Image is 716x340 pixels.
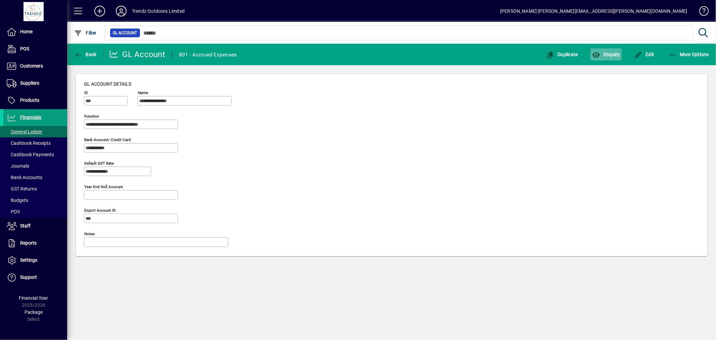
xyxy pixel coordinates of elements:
a: Bank Accounts [3,172,67,183]
mat-label: Notes [84,231,95,236]
a: Knowledge Base [694,1,708,23]
span: Cashbook Receipts [7,140,51,146]
a: Cashbook Receipts [3,137,67,149]
a: POS [3,206,67,217]
mat-label: Name [138,90,148,95]
mat-label: Year end roll account [84,184,123,189]
div: 801 - Accrued Expenses [179,49,237,60]
span: GST Returns [7,186,37,192]
a: Journals [3,160,67,172]
span: Suppliers [20,80,39,86]
a: POS [3,41,67,57]
a: Suppliers [3,75,67,92]
a: Support [3,269,67,286]
span: Budgets [7,198,28,203]
button: Profile [110,5,132,17]
mat-label: Export account ID [84,208,116,213]
mat-label: Bank Account/ Credit card [84,137,131,142]
span: Financial Year [19,295,48,301]
a: Customers [3,58,67,75]
div: [PERSON_NAME] [PERSON_NAME][EMAIL_ADDRESS][PERSON_NAME][DOMAIN_NAME] [500,6,687,16]
span: General Ledger [7,129,42,134]
a: Settings [3,252,67,269]
span: Staff [20,223,31,228]
a: Budgets [3,195,67,206]
button: More Options [667,48,711,60]
a: Cashbook Payments [3,149,67,160]
span: Reports [20,240,37,246]
mat-label: Function [84,114,99,119]
span: Edit [634,52,654,57]
span: Products [20,97,39,103]
span: More Options [668,52,709,57]
span: GL account details [84,81,131,87]
span: Customers [20,63,43,69]
button: Back [73,48,98,60]
span: Duplicate [546,52,578,57]
span: POS [7,209,20,214]
span: Home [20,29,33,34]
a: Staff [3,218,67,235]
button: Edit [632,48,656,60]
mat-label: Default GST rate [84,161,114,166]
a: GST Returns [3,183,67,195]
a: Products [3,92,67,109]
span: GL Account [113,30,137,36]
span: Bank Accounts [7,175,42,180]
a: Reports [3,235,67,252]
app-page-header-button: Back [67,48,104,60]
span: Support [20,274,37,280]
span: Enquiry [592,52,620,57]
span: Package [25,309,43,315]
span: Financials [20,115,41,120]
span: Settings [20,257,37,263]
a: General Ledger [3,126,67,137]
a: Home [3,24,67,40]
button: Duplicate [544,48,580,60]
div: GL Account [109,49,165,60]
span: POS [20,46,29,51]
span: Cashbook Payments [7,152,54,157]
div: Trendz Outdoors Limited [132,6,185,16]
button: Filter [73,27,98,39]
button: Enquiry [590,48,622,60]
span: Journals [7,163,29,169]
span: Back [74,52,97,57]
button: Add [89,5,110,17]
span: Filter [74,30,97,36]
mat-label: ID [84,90,88,95]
